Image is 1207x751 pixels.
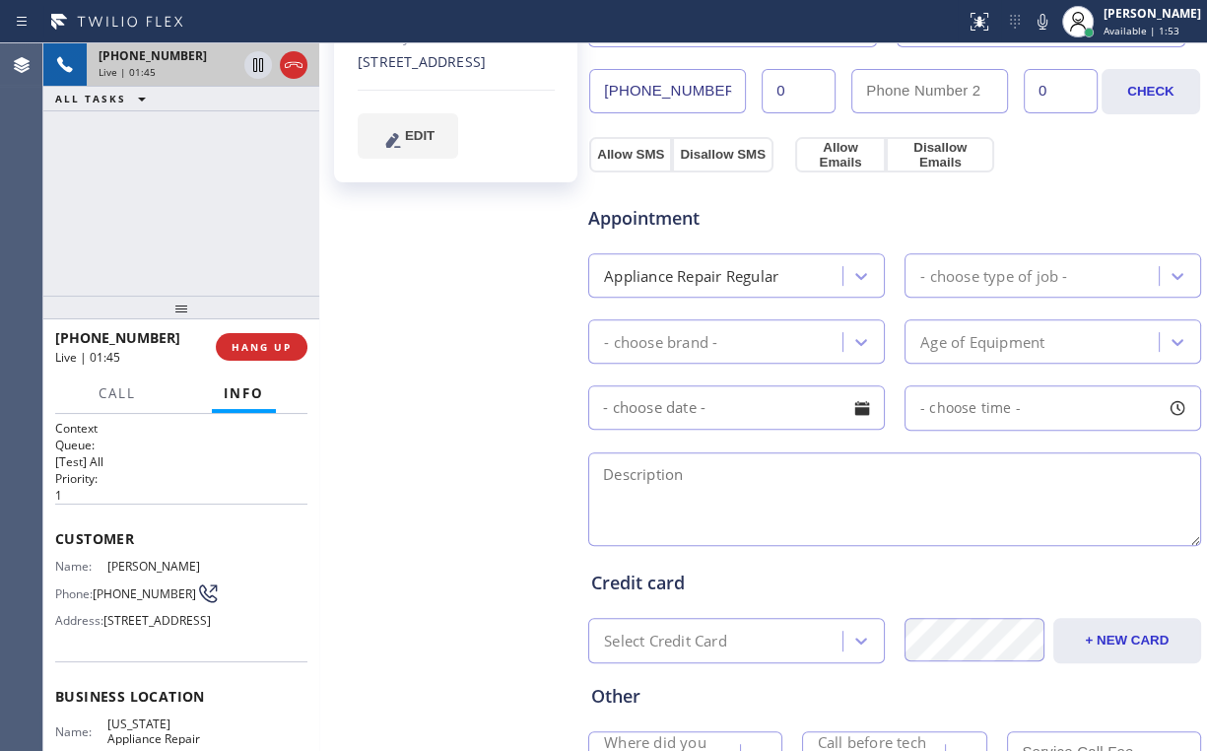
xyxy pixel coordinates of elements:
div: Age of Equipment [920,330,1044,353]
div: Other [591,683,1198,710]
span: Name: [55,724,107,739]
input: Ext. [762,69,836,113]
div: Credit card [591,570,1198,596]
button: Call [87,375,148,413]
span: Customer [55,529,307,548]
button: Hang up [280,51,307,79]
span: Available | 1:53 [1104,24,1179,37]
span: Live | 01:45 [55,349,120,366]
span: Info [224,384,264,402]
span: ALL TASKS [55,92,126,105]
span: [STREET_ADDRESS] [103,613,211,628]
div: - choose type of job - [920,264,1067,287]
input: Ext. 2 [1024,69,1098,113]
span: Phone: [55,586,93,601]
input: - choose date - [588,385,885,430]
div: - choose brand - [604,330,717,353]
h2: Priority: [55,470,307,487]
span: [PHONE_NUMBER] [55,328,180,347]
p: 1 [55,487,307,504]
p: [Test] All [55,453,307,470]
button: Hold Customer [244,51,272,79]
button: Allow SMS [589,137,672,172]
div: Select Credit Card [604,630,727,652]
button: ALL TASKS [43,87,166,110]
button: Disallow Emails [886,137,994,172]
span: Call [99,384,136,402]
span: [PERSON_NAME] [107,559,206,574]
h1: Context [55,420,307,437]
button: Allow Emails [795,137,887,172]
span: Name: [55,559,107,574]
h2: Queue: [55,437,307,453]
span: Appointment [588,205,790,232]
button: Disallow SMS [672,137,773,172]
input: Phone Number [589,69,746,113]
span: Live | 01:45 [99,65,156,79]
button: HANG UP [216,333,307,361]
span: Business location [55,687,307,706]
button: Info [212,375,276,413]
span: [US_STATE] Appliance Repair [107,717,206,747]
span: HANG UP [232,340,292,354]
div: Appliance Repair Regular [604,264,778,287]
button: EDIT [358,113,458,159]
div: [STREET_ADDRESS] [358,51,555,74]
span: Address: [55,613,103,628]
button: CHECK [1102,69,1200,114]
span: - choose time - [920,398,1021,417]
span: [PHONE_NUMBER] [93,586,196,601]
div: [PERSON_NAME] [1104,5,1201,22]
button: Mute [1029,8,1056,35]
input: Phone Number 2 [851,69,1008,113]
span: EDIT [405,128,435,143]
span: [PHONE_NUMBER] [99,47,207,64]
button: + NEW CARD [1053,618,1201,663]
